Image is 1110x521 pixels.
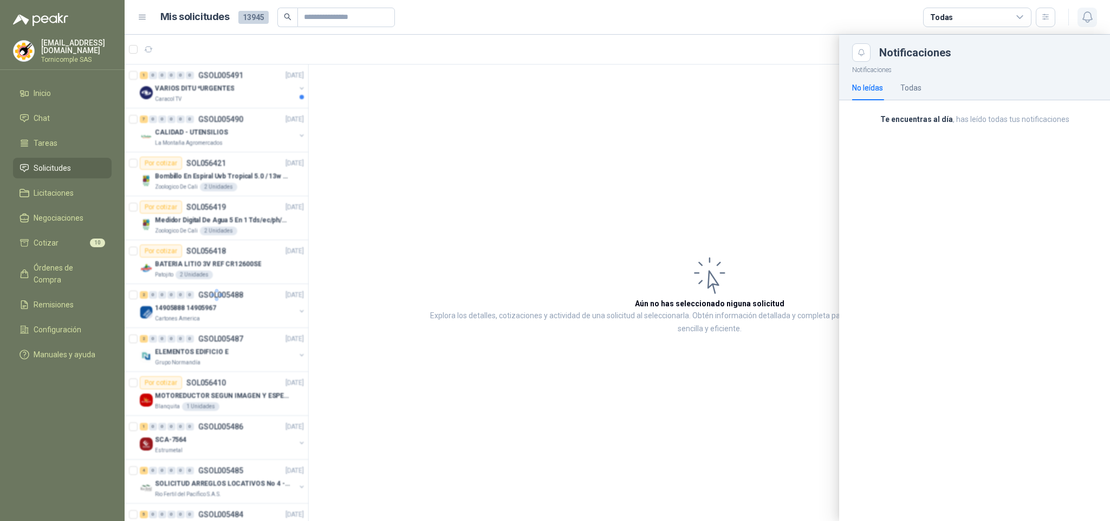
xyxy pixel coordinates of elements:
[13,183,112,203] a: Licitaciones
[13,158,112,178] a: Solicitudes
[852,113,1097,125] p: , has leído todas tus notificaciones
[34,87,51,99] span: Inicio
[900,82,921,94] div: Todas
[14,41,34,61] img: Company Logo
[13,108,112,128] a: Chat
[13,294,112,315] a: Remisiones
[930,11,953,23] div: Todas
[13,208,112,228] a: Negociaciones
[90,239,105,247] span: 10
[34,299,74,311] span: Remisiones
[13,13,68,26] img: Logo peakr
[34,349,95,361] span: Manuales y ayuda
[34,187,74,199] span: Licitaciones
[41,39,112,54] p: [EMAIL_ADDRESS][DOMAIN_NAME]
[852,82,883,94] div: No leídas
[284,13,291,21] span: search
[13,344,112,365] a: Manuales y ayuda
[34,212,83,224] span: Negociaciones
[34,137,57,149] span: Tareas
[879,47,1097,58] div: Notificaciones
[13,83,112,104] a: Inicio
[852,43,871,62] button: Close
[34,237,59,249] span: Cotizar
[41,56,112,63] p: Tornicomple SAS
[238,11,269,24] span: 13945
[13,319,112,340] a: Configuración
[160,9,230,25] h1: Mis solicitudes
[13,233,112,253] a: Cotizar10
[34,324,81,336] span: Configuración
[34,162,71,174] span: Solicitudes
[839,62,1110,75] p: Notificaciones
[13,133,112,153] a: Tareas
[13,258,112,290] a: Órdenes de Compra
[34,262,101,286] span: Órdenes de Compra
[880,115,953,124] b: Te encuentras al día
[34,112,50,124] span: Chat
